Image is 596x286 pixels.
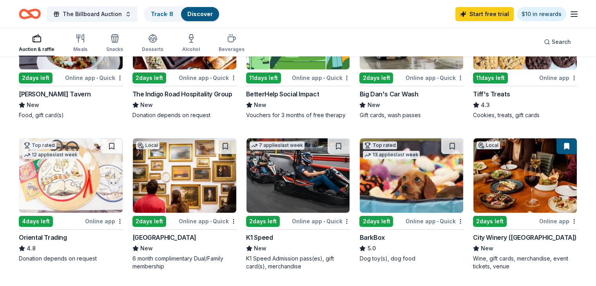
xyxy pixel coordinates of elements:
[132,72,166,83] div: 2 days left
[132,111,237,119] div: Donation depends on request
[106,31,123,56] button: Snacks
[19,255,123,262] div: Donation depends on request
[65,73,123,83] div: Online app Quick
[22,141,56,149] div: Top rated
[473,111,577,119] div: Cookies, treats, gift cards
[473,233,577,242] div: City Winery ([GEOGRAPHIC_DATA])
[151,11,173,17] a: Track· 8
[187,11,213,17] a: Discover
[144,6,220,22] button: Track· 8Discover
[254,100,266,110] span: New
[210,218,212,224] span: •
[538,34,577,50] button: Search
[19,138,123,213] img: Image for Oriental Trading
[481,244,493,253] span: New
[437,218,438,224] span: •
[47,6,138,22] button: The Billboard Auction
[246,89,319,99] div: BetterHelp Social Impact
[19,89,91,99] div: [PERSON_NAME] Tavern
[142,31,163,56] button: Desserts
[473,72,508,83] div: 11 days left
[473,255,577,270] div: Wine, gift cards, merchandise, event tickets, venue
[19,111,123,119] div: Food, gift card(s)
[359,216,393,227] div: 2 days left
[363,141,397,149] div: Top rated
[473,89,510,99] div: Tiff's Treats
[19,216,53,227] div: 4 days left
[132,233,196,242] div: [GEOGRAPHIC_DATA]
[473,138,577,270] a: Image for City Winery (Atlanta)Local2days leftOnline appCity Winery ([GEOGRAPHIC_DATA])NewWine, g...
[437,75,438,81] span: •
[179,73,237,83] div: Online app Quick
[210,75,212,81] span: •
[539,216,577,226] div: Online app
[246,72,281,83] div: 11 days left
[132,89,232,99] div: The Indigo Road Hospitality Group
[133,138,236,213] img: Image for High Museum of Art
[19,5,41,23] a: Home
[219,46,245,52] div: Beverages
[182,46,200,52] div: Alcohol
[360,138,463,213] img: Image for BarkBox
[323,218,325,224] span: •
[182,31,200,56] button: Alcohol
[292,216,350,226] div: Online app Quick
[359,255,464,262] div: Dog toy(s), dog food
[73,46,87,52] div: Meals
[142,46,163,52] div: Desserts
[140,100,153,110] span: New
[367,244,375,253] span: 5.0
[136,141,159,149] div: Local
[246,233,273,242] div: K1 Speed
[246,138,350,270] a: Image for K1 Speed7 applieslast week2days leftOnline app•QuickK1 SpeedNewK1 Speed Admission pass(...
[481,100,490,110] span: 4.3
[367,100,380,110] span: New
[359,89,418,99] div: Big Dan's Car Wash
[246,138,350,213] img: Image for K1 Speed
[73,31,87,56] button: Meals
[363,151,420,159] div: 13 applies last week
[27,100,39,110] span: New
[132,138,237,270] a: Image for High Museum of ArtLocal2days leftOnline app•Quick[GEOGRAPHIC_DATA]New6 month compliment...
[19,31,54,56] button: Auction & raffle
[246,111,350,119] div: Vouchers for 3 months of free therapy
[250,141,304,150] div: 7 applies last week
[292,73,350,83] div: Online app Quick
[19,46,54,52] div: Auction & raffle
[132,255,237,270] div: 6 month complimentary Dual/Family membership
[19,72,53,83] div: 2 days left
[132,216,166,227] div: 2 days left
[552,37,571,47] span: Search
[219,31,245,56] button: Beverages
[323,75,325,81] span: •
[473,216,507,227] div: 2 days left
[246,216,280,227] div: 2 days left
[359,233,384,242] div: BarkBox
[517,7,566,21] a: $10 in rewards
[539,73,577,83] div: Online app
[473,138,577,213] img: Image for City Winery (Atlanta)
[85,216,123,226] div: Online app
[406,73,464,83] div: Online app Quick
[254,244,266,253] span: New
[455,7,514,21] a: Start free trial
[63,9,122,19] span: The Billboard Auction
[179,216,237,226] div: Online app Quick
[96,75,98,81] span: •
[359,72,393,83] div: 2 days left
[22,151,79,159] div: 12 applies last week
[359,111,464,119] div: Gift cards, wash passes
[476,141,500,149] div: Local
[27,244,36,253] span: 4.8
[406,216,464,226] div: Online app Quick
[19,138,123,262] a: Image for Oriental TradingTop rated12 applieslast week4days leftOnline appOriental Trading4.8Dona...
[246,255,350,270] div: K1 Speed Admission pass(es), gift card(s), merchandise
[106,46,123,52] div: Snacks
[359,138,464,262] a: Image for BarkBoxTop rated13 applieslast week2days leftOnline app•QuickBarkBox5.0Dog toy(s), dog ...
[19,233,67,242] div: Oriental Trading
[140,244,153,253] span: New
